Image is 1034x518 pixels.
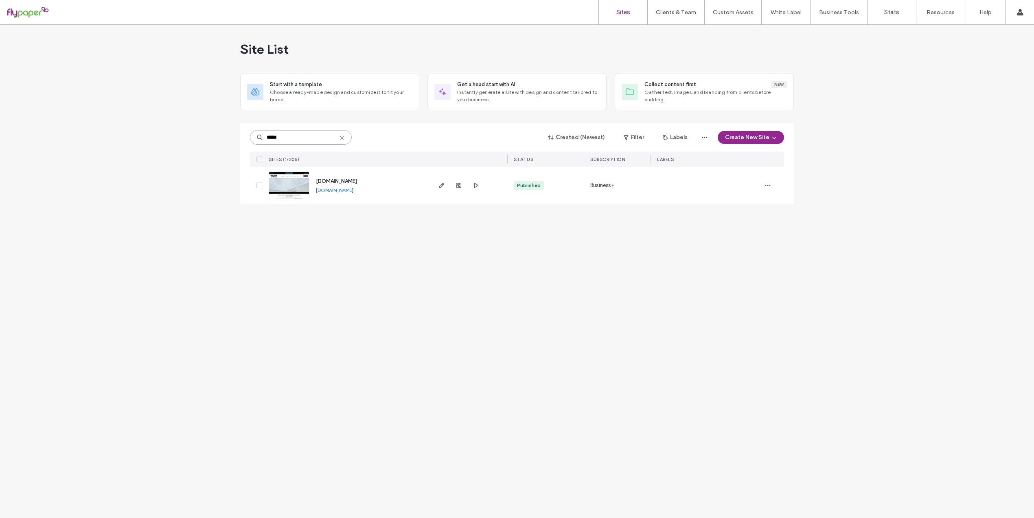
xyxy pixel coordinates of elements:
[19,6,35,13] span: Help
[457,81,515,89] span: Get a head start with AI
[615,74,794,110] div: Collect content firstNewGather text, images, and branding from clients before building.
[316,187,353,193] a: [DOMAIN_NAME]
[427,74,607,110] div: Get a head start with AIInstantly generate a site with design and content tailored to your business.
[517,182,541,189] div: Published
[514,157,533,162] span: STATUS
[240,41,289,57] span: Site List
[240,74,419,110] div: Start with a templateChoose a ready-made design and customize it to fit your brand.
[590,157,625,162] span: SUBSCRIPTION
[590,181,614,189] span: Business+
[771,81,787,88] div: New
[644,89,787,103] span: Gather text, images, and branding from clients before building.
[713,9,754,16] label: Custom Assets
[616,9,630,16] label: Sites
[644,81,696,89] span: Collect content first
[927,9,955,16] label: Resources
[655,131,695,144] button: Labels
[457,89,600,103] span: Instantly generate a site with design and content tailored to your business.
[541,131,612,144] button: Created (Newest)
[657,157,674,162] span: LABELS
[270,89,412,103] span: Choose a ready-made design and customize it to fit your brand.
[718,131,784,144] button: Create New Site
[269,157,300,162] span: SITES (1/205)
[616,131,652,144] button: Filter
[819,9,859,16] label: Business Tools
[979,9,992,16] label: Help
[771,9,802,16] label: White Label
[884,9,899,16] label: Stats
[316,178,357,184] a: [DOMAIN_NAME]
[656,9,696,16] label: Clients & Team
[270,81,322,89] span: Start with a template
